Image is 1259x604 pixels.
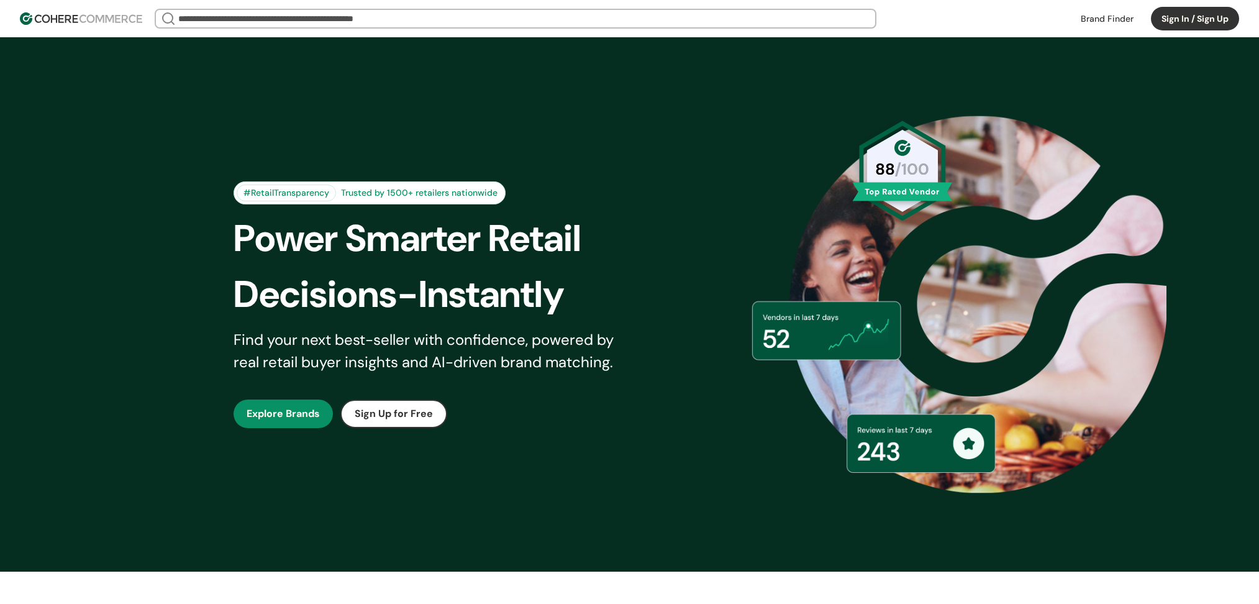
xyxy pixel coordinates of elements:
div: Decisions-Instantly [234,267,651,323]
button: Sign In / Sign Up [1151,7,1239,30]
div: Trusted by 1500+ retailers nationwide [336,186,502,199]
button: Sign Up for Free [340,400,447,428]
div: Find your next best-seller with confidence, powered by real retail buyer insights and AI-driven b... [234,329,630,373]
div: Power Smarter Retail [234,211,651,267]
button: Explore Brands [234,400,333,428]
div: #RetailTransparency [237,185,336,201]
img: Cohere Logo [20,12,142,25]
